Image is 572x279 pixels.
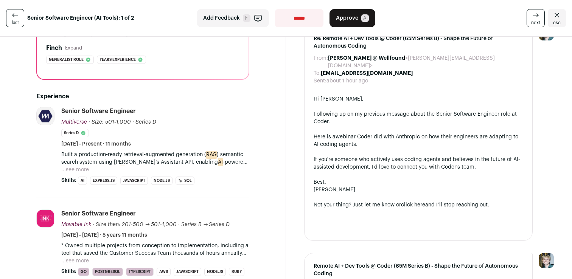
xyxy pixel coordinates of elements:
[120,166,125,174] mark: AI
[65,45,82,51] button: Expand
[314,156,523,171] div: If you're someone who actively uses coding agents and believes in the future of AI-assisted devel...
[61,177,76,184] span: Skills:
[336,14,358,22] span: Approve
[321,71,413,76] b: [EMAIL_ADDRESS][DOMAIN_NAME]
[197,9,269,27] button: Add Feedback F
[151,177,173,185] li: Node.js
[314,262,523,277] span: Remote AI + Dev Tools @ Coder (65M Series B) - Shape the Future of Autonomous Coding
[61,107,136,115] div: Senior Software Engineer
[176,177,194,185] li: SQL
[78,268,89,276] li: Go
[126,268,154,276] li: TypeScript
[204,268,226,276] li: Node.js
[326,77,368,85] dd: about 1 hour ago
[314,77,326,85] dt: Sent:
[93,222,177,227] span: · Size then: 201-500 → 501-1,000
[330,9,375,27] button: Approve A
[314,54,328,70] dt: From:
[361,14,369,22] span: A
[61,231,147,239] span: [DATE] - [DATE] · 5 years 11 months
[12,20,19,26] span: last
[135,119,156,125] span: Series D
[6,9,24,27] a: last
[314,201,523,209] div: Not your thing? Just let me know or and I’ll stop reaching out.
[328,56,405,61] b: [PERSON_NAME] @ Wellfound
[527,9,545,27] a: next
[203,14,240,22] span: Add Feedback
[539,253,554,268] img: 6494470-medium_jpg
[531,20,540,26] span: next
[356,142,357,147] span: .
[89,119,131,125] span: · Size: 501-1,000
[90,177,117,185] li: Express.js
[314,178,523,186] div: Best,
[243,14,250,22] span: F
[99,257,117,265] mark: Golang
[61,151,249,166] p: Built a production‑ready retrieval‑augmented generation ( ) semantic search system using [PERSON_...
[99,56,136,64] span: Years experience
[61,257,89,265] button: ...see more
[61,242,249,257] p: * Owned multiple projects from conception to implementation, including a tool that saved the Cust...
[218,158,223,166] mark: AI
[27,14,134,22] strong: Senior Software Engineer (AI Tools): 1 of 2
[61,119,87,125] span: Multiverse
[181,222,230,227] span: Series B → Series D
[314,110,523,126] div: Following up on my previous message about the Senior Software Engineer role at Coder.
[314,95,523,103] div: Hi [PERSON_NAME],
[61,268,76,275] span: Skills:
[314,70,321,77] dt: To:
[61,209,136,218] div: Senior Software Engineer
[157,268,171,276] li: AWS
[328,54,523,70] dd: <[PERSON_NAME][EMAIL_ADDRESS][DOMAIN_NAME]>
[314,134,336,139] span: Here is a
[174,268,201,276] li: JavaScript
[314,186,523,194] div: [PERSON_NAME]
[49,56,84,64] span: Generalist role
[37,107,54,125] img: 932686e6512beb7afc243d5c912a9cbc194173093c681094e617bff007c0a642.jpg
[553,20,561,26] span: esc
[178,221,180,228] span: ·
[401,202,425,208] a: click here
[36,92,249,101] h2: Experience
[61,140,131,148] span: [DATE] - Present · 11 months
[61,129,89,137] li: Series D
[92,268,123,276] li: PostgreSQL
[206,150,217,159] mark: RAG
[132,118,134,126] span: ·
[46,43,62,53] h2: Finch
[314,35,523,50] span: Re: Remote AI + Dev Tools @ Coder (65M Series B) - Shape the Future of Autonomous Coding
[78,177,87,185] li: AI
[61,166,89,174] button: ...see more
[37,210,54,227] img: 5778e134fe47746c212a0d3da3f9fe99bcb469b043dfe07abba739f243f3acfd.jpg
[548,9,566,27] a: Close
[229,268,244,276] li: Ruby
[61,222,91,227] span: Movable Ink
[314,134,518,147] a: webinar Coder did with Anthropic on how their engineers are adapting to AI coding agents
[120,177,148,185] li: JavaScript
